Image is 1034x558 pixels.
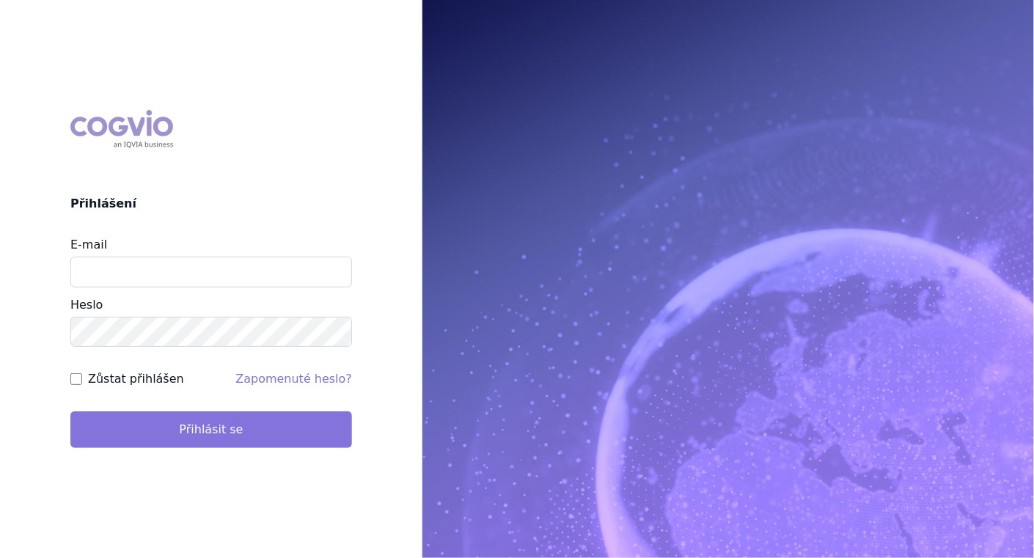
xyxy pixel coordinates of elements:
label: E-mail [70,238,107,252]
button: Přihlásit se [70,411,352,448]
label: Heslo [70,298,103,312]
label: Zůstat přihlášen [88,370,184,388]
a: Zapomenuté heslo? [235,372,352,386]
div: COGVIO [70,110,173,148]
h2: Přihlášení [70,195,352,213]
